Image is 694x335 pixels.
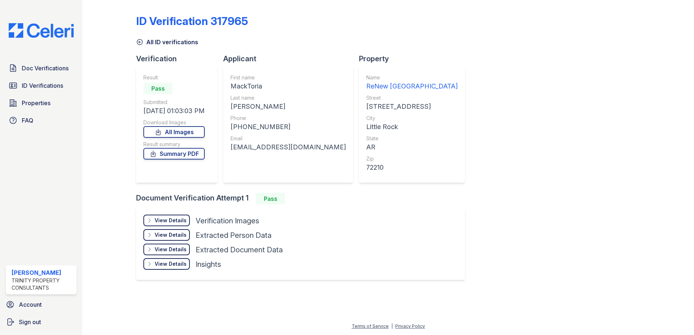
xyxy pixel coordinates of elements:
[6,61,77,75] a: Doc Verifications
[230,135,346,142] div: Email
[366,135,458,142] div: State
[19,318,41,326] span: Sign out
[230,142,346,152] div: [EMAIL_ADDRESS][DOMAIN_NAME]
[230,115,346,122] div: Phone
[19,300,42,309] span: Account
[143,126,205,138] a: All Images
[155,260,187,268] div: View Details
[22,81,63,90] span: ID Verifications
[6,96,77,110] a: Properties
[22,116,33,125] span: FAQ
[143,99,205,106] div: Submitted
[366,115,458,122] div: City
[230,74,346,81] div: First name
[230,94,346,102] div: Last name
[366,155,458,162] div: Zip
[196,216,259,226] div: Verification Images
[155,217,187,224] div: View Details
[143,74,205,81] div: Result
[366,122,458,132] div: Little Rock
[366,74,458,81] div: Name
[196,245,283,255] div: Extracted Document Data
[223,54,359,64] div: Applicant
[6,113,77,128] a: FAQ
[143,148,205,160] a: Summary PDF
[22,99,50,107] span: Properties
[22,64,69,73] span: Doc Verifications
[136,38,198,46] a: All ID verifications
[230,122,346,132] div: [PHONE_NUMBER]
[143,119,205,126] div: Download Images
[136,15,248,28] div: ID Verification 317965
[366,74,458,91] a: Name ReNew [GEOGRAPHIC_DATA]
[196,230,272,240] div: Extracted Person Data
[143,106,205,116] div: [DATE] 01:03:03 PM
[230,102,346,112] div: [PERSON_NAME]
[366,102,458,112] div: [STREET_ADDRESS]
[230,81,346,91] div: MackToria
[352,323,389,329] a: Terms of Service
[366,162,458,173] div: 72210
[136,193,471,204] div: Document Verification Attempt 1
[391,323,393,329] div: |
[3,315,79,329] a: Sign out
[366,142,458,152] div: AR
[12,268,74,277] div: [PERSON_NAME]
[256,193,285,204] div: Pass
[395,323,425,329] a: Privacy Policy
[366,81,458,91] div: ReNew [GEOGRAPHIC_DATA]
[143,141,205,148] div: Result summary
[155,231,187,239] div: View Details
[136,54,223,64] div: Verification
[3,297,79,312] a: Account
[3,23,79,38] img: CE_Logo_Blue-a8612792a0a2168367f1c8372b55b34899dd931a85d93a1a3d3e32e68fde9ad4.png
[143,83,172,94] div: Pass
[366,94,458,102] div: Street
[359,54,471,64] div: Property
[6,78,77,93] a: ID Verifications
[155,246,187,253] div: View Details
[196,259,221,269] div: Insights
[12,277,74,291] div: Trinity Property Consultants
